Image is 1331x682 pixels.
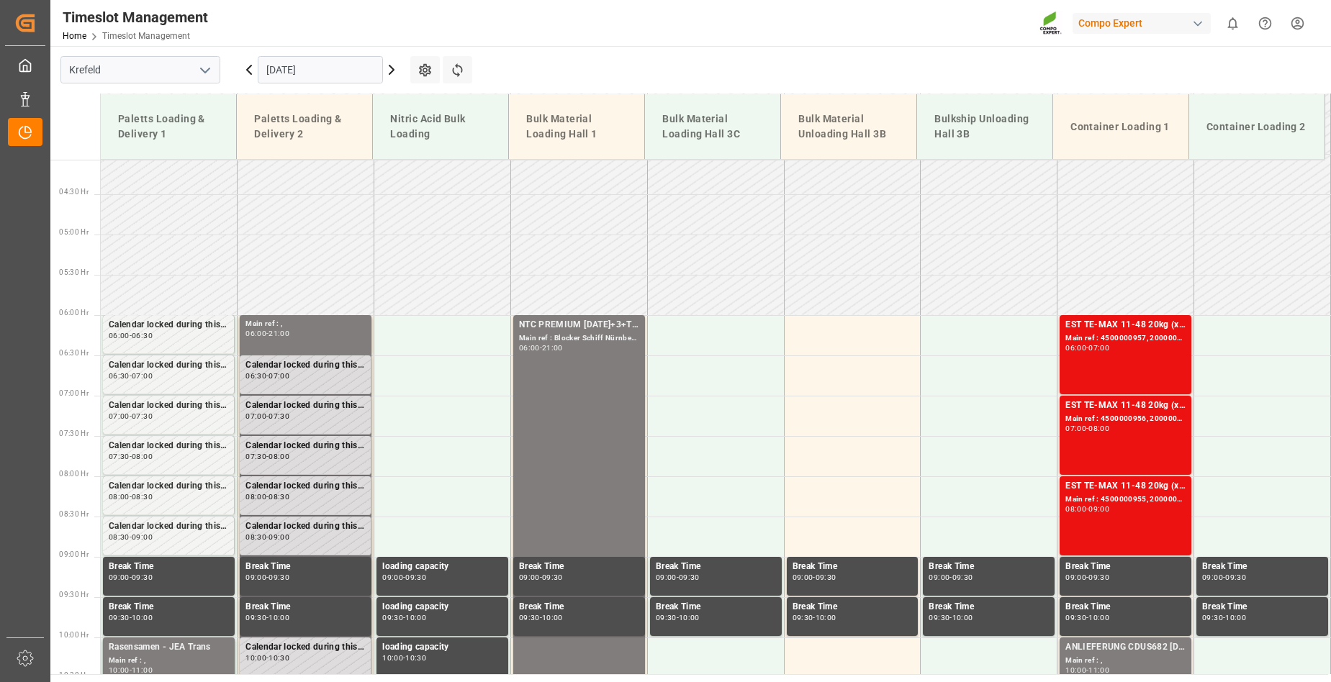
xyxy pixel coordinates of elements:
input: Type to search/select [60,56,220,83]
div: 09:30 [132,574,153,581]
div: 10:00 [1088,614,1109,621]
div: Container Loading 1 [1065,114,1177,140]
div: 09:00 [109,574,130,581]
div: Break Time [656,560,776,574]
input: DD.MM.YYYY [258,56,383,83]
div: loading capacity [382,560,502,574]
div: 08:00 [269,453,289,460]
div: 09:30 [816,574,836,581]
div: - [403,614,405,621]
div: - [266,453,269,460]
div: 09:30 [1225,574,1246,581]
div: 09:00 [132,534,153,540]
div: 10:00 [245,655,266,661]
div: 07:00 [245,413,266,419]
div: - [540,614,542,621]
div: 09:00 [656,574,677,581]
div: Timeslot Management [63,6,208,28]
span: 08:30 Hr [59,510,89,518]
div: 09:00 [382,574,403,581]
div: - [1086,574,1088,581]
div: NTC PREMIUM [DATE]+3+TE BULK [519,318,639,332]
div: - [130,453,132,460]
div: 09:30 [656,614,677,621]
div: ANLIEFERUNG CDUS682 [DATE] (JCAM) BigBag 900KG [1065,640,1186,655]
div: Paletts Loading & Delivery 1 [112,106,225,147]
div: 09:00 [1065,574,1086,581]
div: 09:30 [405,574,426,581]
div: Calendar locked during this period. [245,519,365,534]
div: Break Time [1065,600,1186,614]
div: - [266,614,269,621]
span: 06:00 Hr [59,309,89,317]
div: 10:00 [382,655,403,661]
div: - [1086,667,1088,673]
div: 08:00 [1065,506,1086,512]
div: 06:00 [519,345,540,351]
div: 09:00 [793,574,813,581]
div: 21:00 [542,345,563,351]
div: 07:00 [1088,345,1109,351]
div: Calendar locked during this period. [109,318,228,332]
div: Break Time [519,600,639,614]
div: Break Time [1202,600,1322,614]
div: 10:00 [132,614,153,621]
div: Main ref : 4500000956, 2000000378 [1065,413,1186,425]
div: - [540,345,542,351]
span: 10:00 Hr [59,631,89,639]
div: Bulkship Unloading Hall 3B [929,106,1041,147]
button: Compo Expert [1073,9,1217,37]
div: 11:00 [132,667,153,673]
div: - [130,614,132,621]
div: 10:00 [952,614,973,621]
div: - [266,655,269,661]
span: 09:00 Hr [59,550,89,558]
div: 07:30 [269,413,289,419]
div: 10:00 [405,614,426,621]
div: - [266,494,269,500]
div: Break Time [793,600,913,614]
div: - [1086,345,1088,351]
div: - [1086,506,1088,512]
span: 04:30 Hr [59,188,89,196]
div: Break Time [245,600,366,614]
div: Main ref : 4500000957, 2000000378 [1065,332,1186,345]
div: 09:00 [245,574,266,581]
div: Calendar locked during this period. [245,358,365,373]
div: - [130,494,132,500]
div: - [266,373,269,379]
span: 10:30 Hr [59,671,89,679]
img: Screenshot%202023-09-29%20at%2010.02.21.png_1712312052.png [1039,11,1062,36]
div: Calendar locked during this period. [109,399,228,413]
div: Bulk Material Unloading Hall 3B [793,106,905,147]
div: EST TE-MAX 11-48 20kg (x45) ES, PT MTO [1065,318,1186,332]
div: Calendar locked during this period. [109,479,228,494]
div: 08:00 [132,453,153,460]
div: - [130,534,132,540]
div: 09:00 [519,574,540,581]
div: 10:00 [542,614,563,621]
div: - [130,373,132,379]
div: - [403,655,405,661]
div: loading capacity [382,640,502,655]
button: open menu [194,59,215,81]
div: 06:30 [109,373,130,379]
div: Main ref : , [1065,655,1186,667]
div: Paletts Loading & Delivery 2 [248,106,361,147]
div: Nitric Acid Bulk Loading [384,106,497,147]
div: - [949,574,952,581]
div: 09:30 [679,574,700,581]
div: Container Loading 2 [1201,114,1313,140]
div: Calendar locked during this period. [245,479,365,494]
div: 09:30 [519,614,540,621]
div: - [540,574,542,581]
div: 07:30 [109,453,130,460]
div: Calendar locked during this period. [245,640,365,655]
div: - [403,574,405,581]
div: Break Time [929,560,1049,574]
div: Break Time [793,560,913,574]
div: 09:30 [269,574,289,581]
div: Calendar locked during this period. [109,358,228,373]
div: 09:30 [952,574,973,581]
div: 10:30 [269,655,289,661]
